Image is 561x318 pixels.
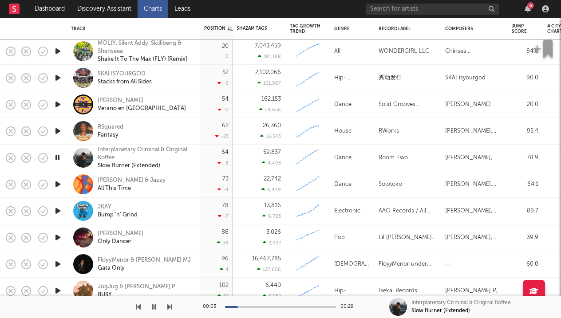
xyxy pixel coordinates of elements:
div: 20.0 [512,99,538,110]
div: 13,816 [264,203,281,208]
div: 6,703 [262,213,281,219]
div: Verano en [GEOGRAPHIC_DATA] [98,105,186,113]
div: Bump 'n' Grind [98,211,138,219]
div: Slow Burner (Extended) [98,162,193,170]
div: Dance [334,153,352,163]
div: 54 [222,96,229,102]
div: 0 [225,54,229,59]
div: -4 [217,187,229,192]
div: 90.0 [512,286,538,296]
div: Isekai Records [379,286,417,296]
div: 86 [221,229,229,235]
a: JKAYBump 'n' Grind [98,203,138,219]
div: Only Dancer [98,238,143,246]
div: 16,543 [260,133,281,139]
a: MOLIY, Silent Addy, Skillibeng & ShenseeaShake It To The Max (FLY) [Remix] [98,39,193,63]
button: 6 [525,5,531,12]
input: Search for artists [366,4,499,15]
a: JugJug & [PERSON_NAME] PBUSY [98,283,175,299]
div: 4,493 [262,160,281,166]
div: [PERSON_NAME] [98,97,186,105]
div: Record Label [379,26,432,31]
div: Electronic [334,206,360,216]
div: [PERSON_NAME] [445,99,491,110]
div: WONDERGIRL LLC [379,46,429,57]
div: Hip-Hop/Rap [334,73,370,83]
div: Gata Only [98,264,191,272]
div: [DEMOGRAPHIC_DATA] [334,259,370,270]
div: 181,168 [258,54,281,59]
div: Shazam Tags [237,26,268,31]
div: 96 [221,256,229,262]
a: Interplanetary Criminal & Original KoffeeSlow Burner (Extended) [98,146,193,170]
div: All This Time [98,185,166,192]
a: [PERSON_NAME] & JazzyAll This Time [98,177,166,192]
div: 7,043,459 [255,43,281,49]
div: Tag Growth Trend [290,24,321,34]
a: SKAI ISYOURGODStacks from All Sides [98,70,152,86]
div: Dance [334,99,352,110]
div: 78 [222,203,229,208]
div: [PERSON_NAME], [PERSON_NAME] [PERSON_NAME] [445,126,503,137]
a: [PERSON_NAME]Verano en [GEOGRAPHIC_DATA] [98,97,186,113]
div: 26,360 [263,123,281,129]
div: 127,606 [257,267,281,272]
div: 78.9 [512,153,538,163]
div: 162,153 [261,96,281,102]
div: 102 [219,283,229,288]
div: 3,052 [263,293,281,299]
div: 52 [222,70,229,75]
div: 24,656 [259,107,281,113]
div: JKAY [98,203,138,211]
div: [PERSON_NAME] P, JugJug [445,286,503,296]
div: 90.0 [512,73,538,83]
div: Composers [445,26,498,31]
div: -7 [218,213,229,219]
div: Stacks from All Sides [98,78,152,86]
div: RSquared [98,123,123,131]
div: 00:29 [340,302,358,312]
div: 20 [222,43,229,49]
div: 16,467,785 [252,256,281,262]
div: [PERSON_NAME], [PERSON_NAME], [PERSON_NAME], [PERSON_NAME] [445,232,503,243]
div: 64.1 [512,179,538,190]
a: FloyyMenor & [PERSON_NAME] MJGata Only [98,256,191,272]
div: Chinsea [PERSON_NAME], [PERSON_NAME] Ama [PERSON_NAME] [PERSON_NAME], [PERSON_NAME] [445,46,503,57]
div: 39.9 [512,232,538,243]
div: Interplanetary Criminal & Original Koffee [411,299,511,307]
div: 6,440 [265,283,281,288]
div: 89.7 [512,206,538,216]
div: MOLIY, Silent Addy, Skillibeng & Shenseea [98,39,193,55]
div: 6 [527,2,534,9]
div: Dance [334,179,352,190]
div: 22,742 [264,176,281,182]
div: [PERSON_NAME], [PERSON_NAME], [PERSON_NAME], [PERSON_NAME] [445,179,503,190]
div: 2,922 [263,240,281,246]
div: Solotoko [379,179,402,190]
div: Genre [334,26,365,31]
div: [PERSON_NAME] [98,230,143,238]
div: Room Two Recordings [379,153,436,163]
div: Slow Burner (Extended) [411,307,470,315]
div: SKAI isyourgod [445,73,486,83]
div: 4 [220,267,229,272]
div: 62 [222,123,229,129]
div: 60.0 [512,259,538,270]
div: Track [71,26,191,31]
div: JugJug & [PERSON_NAME] P [98,283,175,291]
div: 00:03 [203,302,221,312]
div: [PERSON_NAME], [PERSON_NAME], [PERSON_NAME] [445,153,503,163]
div: 3,026 [266,229,281,235]
div: 59,837 [263,149,281,155]
div: Shake It To The Max (FLY) [Remix] [98,55,193,63]
div: -23 [215,133,229,139]
div: Lil [PERSON_NAME] Records Ltd [379,232,436,243]
div: -8 [217,160,229,166]
div: 84.8 [512,46,538,57]
div: BUSY [98,291,175,299]
div: [PERSON_NAME] & Jazzy [98,177,166,185]
a: RSquaredFantasy [98,123,123,139]
div: 2,102,066 [255,70,281,75]
div: All [334,46,340,57]
div: FloyyMenor under exclusive license to UnitedMasters LLC [379,259,436,270]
